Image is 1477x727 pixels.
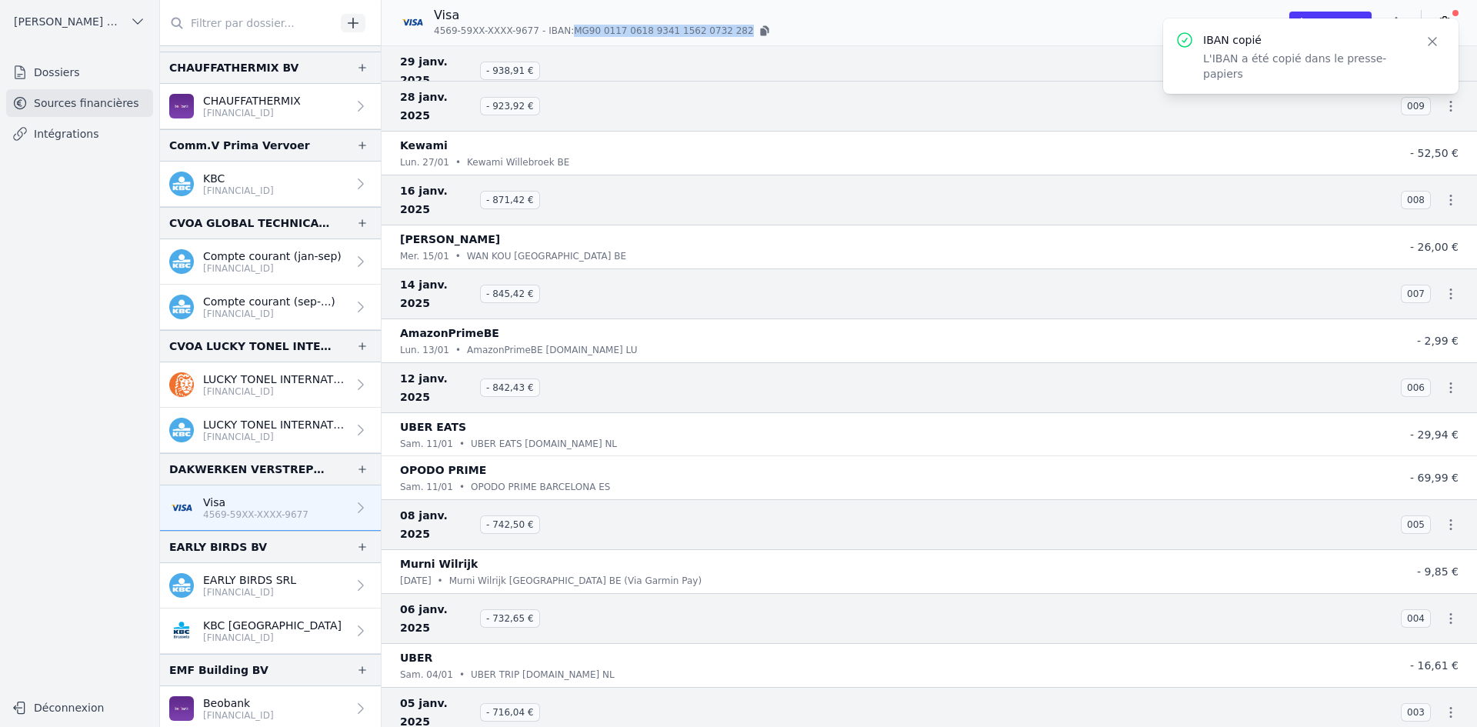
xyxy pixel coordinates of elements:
[160,485,381,531] a: Visa 4569-59XX-XXXX-9677
[203,171,274,186] p: KBC
[400,436,453,452] p: sam. 11/01
[169,214,332,232] div: CVOA GLOBAL TECHNICAL SERVICES COMPANY
[455,248,461,264] div: •
[1401,379,1431,397] span: 006
[1401,285,1431,303] span: 007
[1410,241,1459,253] span: - 26,00 €
[438,573,443,589] div: •
[203,107,301,119] p: [FINANCIAL_ID]
[169,460,332,479] div: DAKWERKEN VERSTREPEN BV
[480,62,540,80] span: - 938,91 €
[471,436,617,452] p: UBER EATS [DOMAIN_NAME] NL
[169,295,194,319] img: kbc.png
[160,84,381,129] a: CHAUFFATHERMIX [FINANCIAL_ID]
[400,600,474,637] span: 06 janv. 2025
[400,248,449,264] p: mer. 15/01
[169,573,194,598] img: kbc.png
[1401,191,1431,209] span: 008
[471,667,615,682] p: UBER TRIP [DOMAIN_NAME] NL
[203,417,347,432] p: LUCKY TONEL INTERNATIONAL CVOA
[1417,335,1459,347] span: - 2,99 €
[467,248,626,264] p: WAN KOU [GEOGRAPHIC_DATA] BE
[1401,609,1431,628] span: 004
[400,136,448,155] p: Kewami
[169,94,194,118] img: BEOBANK_CTBKBEBX.png
[400,342,449,358] p: lun. 13/01
[400,506,474,543] span: 08 janv. 2025
[400,324,499,342] p: AmazonPrimeBE
[449,573,702,589] p: Murni Wilrijk [GEOGRAPHIC_DATA] BE (Via Garmin Pay)
[1401,97,1431,115] span: 009
[1410,659,1459,672] span: - 16,61 €
[400,418,466,436] p: UBER EATS
[467,155,569,170] p: Kewami Willebroek BE
[1417,565,1459,578] span: - 9,85 €
[400,573,432,589] p: [DATE]
[400,369,474,406] span: 12 janv. 2025
[1410,472,1459,484] span: - 69,99 €
[6,89,153,117] a: Sources financières
[169,58,298,77] div: CHAUFFATHERMIX BV
[169,418,194,442] img: kbc.png
[203,248,342,264] p: Compte courant (jan-sep)
[169,337,332,355] div: CVOA LUCKY TONEL INTERNATIONAL
[14,14,124,29] span: [PERSON_NAME] ET PARTNERS SRL
[6,58,153,86] a: Dossiers
[169,619,194,643] img: KBC_BRUSSELS_KREDBEBB.png
[400,230,500,248] p: [PERSON_NAME]
[480,97,540,115] span: - 923,92 €
[203,495,308,510] p: Visa
[169,538,267,556] div: EARLY BIRDS BV
[1410,147,1459,159] span: - 52,50 €
[203,618,342,633] p: KBC [GEOGRAPHIC_DATA]
[459,436,465,452] div: •
[480,515,540,534] span: - 742,50 €
[542,25,545,37] span: -
[400,52,474,89] span: 29 janv. 2025
[6,695,153,720] button: Déconnexion
[203,572,296,588] p: EARLY BIRDS SRL
[1289,12,1372,33] button: Importer
[1203,51,1406,82] p: L'IBAN a été copié dans le presse-papiers
[400,555,478,573] p: Murni Wilrijk
[400,667,453,682] p: sam. 04/01
[548,25,753,37] span: IBAN: MG90 0117 0618 9341 1562 0732 282
[400,155,449,170] p: lun. 27/01
[160,408,381,453] a: LUCKY TONEL INTERNATIONAL CVOA [FINANCIAL_ID]
[480,379,540,397] span: - 842,43 €
[1401,515,1431,534] span: 005
[203,294,335,309] p: Compte courant (sep-...)
[160,609,381,654] a: KBC [GEOGRAPHIC_DATA] [FINANCIAL_ID]
[480,703,540,722] span: - 716,04 €
[6,120,153,148] a: Intégrations
[203,709,274,722] p: [FINANCIAL_ID]
[169,372,194,397] img: ing.png
[160,9,335,37] input: Filtrer par dossier...
[434,6,772,25] p: Visa
[455,155,461,170] div: •
[160,285,381,330] a: Compte courant (sep-...) [FINANCIAL_ID]
[400,88,474,125] span: 28 janv. 2025
[455,342,461,358] div: •
[203,431,347,443] p: [FINANCIAL_ID]
[1203,32,1406,48] p: IBAN copié
[169,495,194,520] img: visa.png
[169,249,194,274] img: kbc.png
[459,479,465,495] div: •
[434,25,539,37] span: 4569-59XX-XXXX-9677
[169,696,194,721] img: BEOBANK_CTBKBEBX.png
[400,461,486,479] p: OPODO PRIME
[203,385,347,398] p: [FINANCIAL_ID]
[459,667,465,682] div: •
[203,308,335,320] p: [FINANCIAL_ID]
[160,362,381,408] a: LUCKY TONEL INTERNATIONAL SCRIS [FINANCIAL_ID]
[480,285,540,303] span: - 845,42 €
[1401,703,1431,722] span: 003
[160,162,381,207] a: KBC [FINANCIAL_ID]
[471,479,611,495] p: OPODO PRIME BARCELONA ES
[203,185,274,197] p: [FINANCIAL_ID]
[1410,429,1459,441] span: - 29,94 €
[169,661,268,679] div: EMF Building BV
[169,136,310,155] div: Comm.V Prima Vervoer
[203,93,301,108] p: CHAUFFATHERMIX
